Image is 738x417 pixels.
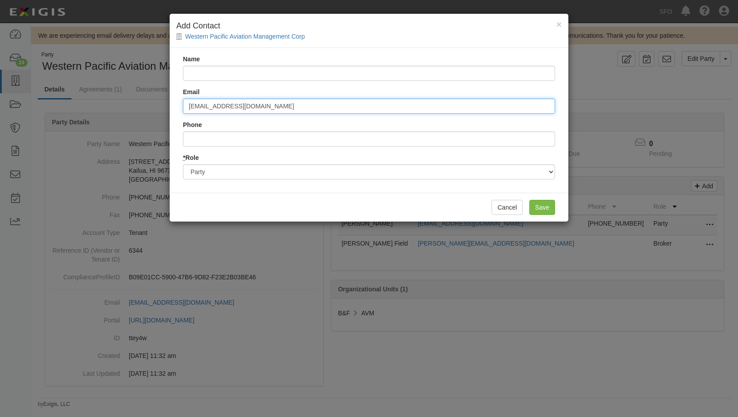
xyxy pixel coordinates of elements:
[183,120,202,129] label: Phone
[183,154,185,161] abbr: required
[183,87,199,96] label: Email
[556,19,562,29] span: ×
[492,200,523,215] button: Cancel
[556,20,562,29] button: Close
[183,55,200,64] label: Name
[183,153,199,162] label: Role
[529,200,555,215] input: Save
[176,20,562,32] h4: Add Contact
[185,33,305,40] a: Western Pacific Aviation Management Corp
